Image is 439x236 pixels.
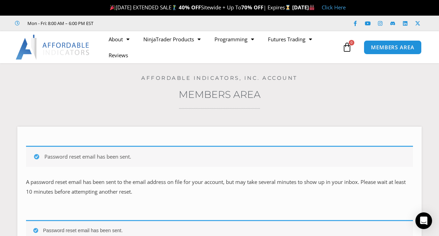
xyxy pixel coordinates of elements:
span: [DATE] EXTENDED SALE Sitewide + Up To | Expires [108,4,292,11]
a: Futures Trading [261,31,319,47]
div: Open Intercom Messenger [415,212,432,229]
strong: [DATE] [292,4,315,11]
img: 🎉 [110,5,115,10]
span: 0 [349,40,354,45]
a: Members Area [179,88,261,100]
a: About [102,31,136,47]
strong: 40% OFF [179,4,201,11]
a: Reviews [102,47,135,63]
div: Password reset email has been sent. [26,146,413,167]
span: MEMBERS AREA [371,45,414,50]
img: 🏌️‍♂️ [172,5,177,10]
img: LogoAI | Affordable Indicators – NinjaTrader [16,35,90,60]
p: A password reset email has been sent to the email address on file for your account, but may take ... [26,177,413,197]
a: Click Here [322,4,346,11]
img: ⌛ [285,5,290,10]
a: 0 [332,37,362,57]
img: 🏭 [309,5,314,10]
a: Affordable Indicators, Inc. Account [141,75,298,81]
a: MEMBERS AREA [364,40,422,54]
a: Programming [208,31,261,47]
strong: 70% OFF [241,4,263,11]
a: NinjaTrader Products [136,31,208,47]
nav: Menu [102,31,340,63]
iframe: Customer reviews powered by Trustpilot [103,20,207,27]
span: Mon - Fri: 8:00 AM – 6:00 PM EST [26,19,93,27]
